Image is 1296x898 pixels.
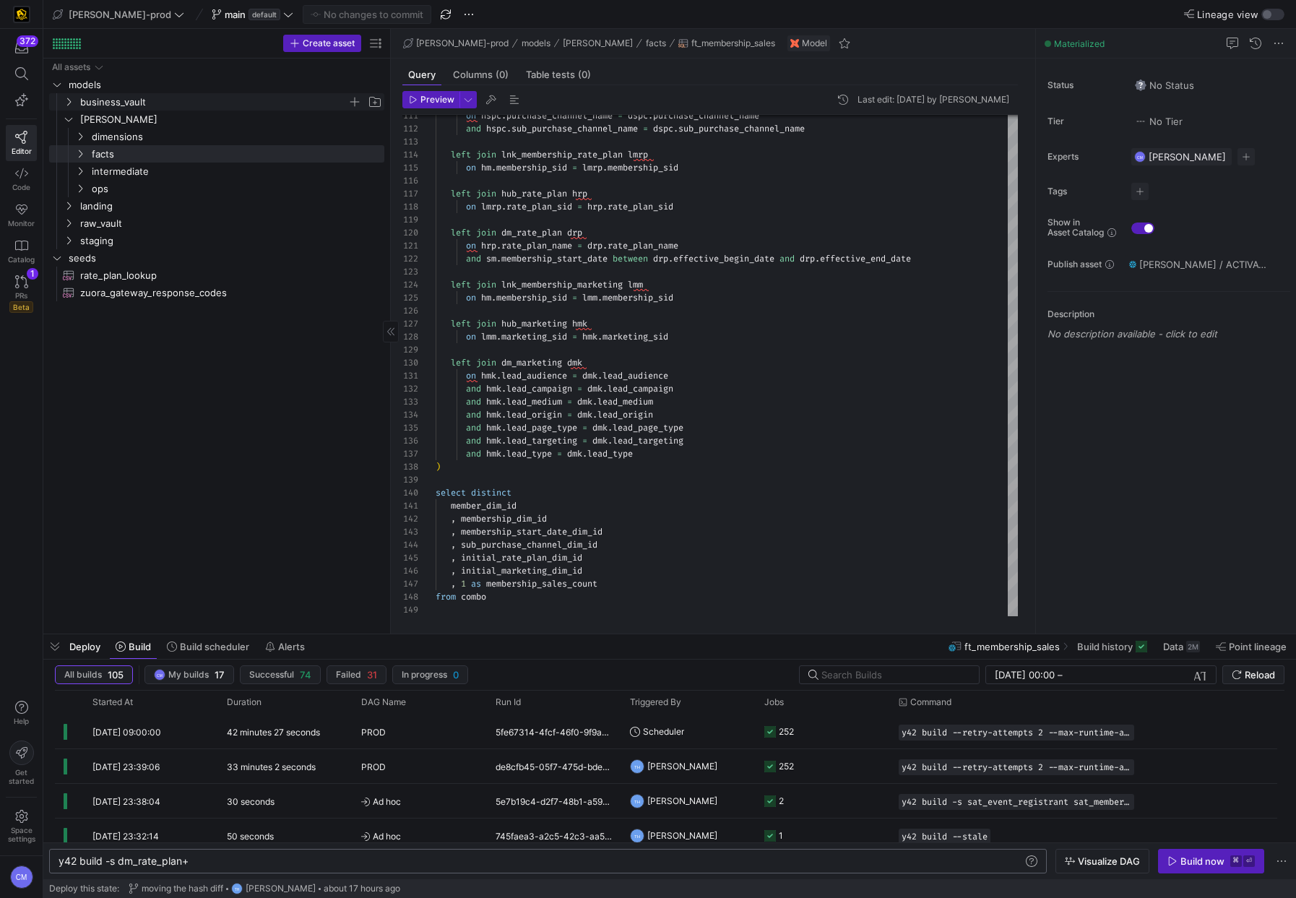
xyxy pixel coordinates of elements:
span: left [451,357,471,368]
span: on [466,201,476,212]
span: join [476,227,496,238]
button: Build scheduler [160,634,256,659]
span: Alerts [278,641,305,652]
div: 131 [402,369,418,382]
div: 127 [402,317,418,330]
span: marketing_sid [602,331,668,342]
span: No Status [1135,79,1194,91]
span: hub_marketing [501,318,567,329]
span: ft_membership_sales [691,38,775,48]
span: Build [129,641,151,652]
a: Spacesettings [6,803,37,850]
span: Materialized [1054,38,1105,49]
span: Experts [1047,152,1120,162]
div: Press SPACE to select this row. [49,284,384,301]
button: All builds105 [55,665,133,684]
span: seeds [69,250,382,267]
span: . [668,253,673,264]
span: join [476,279,496,290]
span: . [597,370,602,381]
span: . [501,201,506,212]
span: lmrp [628,149,648,160]
span: lmrp [582,162,602,173]
span: on [466,370,476,381]
span: facts [92,146,382,163]
span: All builds [64,670,102,680]
span: staging [80,233,382,249]
button: [PERSON_NAME] [559,35,636,52]
span: . [602,383,608,394]
span: left [451,318,471,329]
button: ft_membership_sales [675,35,779,52]
span: left [451,279,471,290]
span: hmk [486,396,501,407]
span: lnk_membership_marketing [501,279,623,290]
span: Model [802,38,827,48]
kbd: ⌘ [1230,855,1242,867]
span: PROD [361,715,386,749]
span: Lineage view [1197,9,1258,20]
span: hm [481,292,491,303]
span: . [496,253,501,264]
span: lmrp [481,201,501,212]
span: Monitor [8,219,35,228]
span: Status [1047,80,1120,90]
span: . [501,396,506,407]
a: Editor [6,125,37,161]
div: 5fe67314-4fcf-46f0-9f9a-ac736a841a5a [487,714,621,748]
div: 120 [402,226,418,239]
button: Help [6,694,37,732]
span: 0 [453,669,459,681]
span: . [673,123,678,134]
span: Catalog [8,255,35,264]
span: dmk [592,422,608,433]
span: [PERSON_NAME] [1149,151,1226,163]
span: Build history [1077,641,1133,652]
span: hrp [481,240,496,251]
span: Code [12,183,30,191]
span: ops [92,181,382,197]
div: Last edit: [DATE] by [PERSON_NAME] [857,95,1009,105]
div: 118 [402,200,418,213]
button: moving the hash diffTH[PERSON_NAME]about 17 hours ago [125,879,404,898]
span: lead_page_type [506,422,577,433]
div: 124 [402,278,418,291]
span: [PERSON_NAME] [80,111,382,128]
span: lmm [628,279,643,290]
span: lmm [481,331,496,342]
span: [PERSON_NAME]-prod [69,9,171,20]
p: No description available - click to edit [1047,328,1290,340]
span: . [602,240,608,251]
span: = [582,422,587,433]
button: No statusNo Status [1131,76,1198,95]
button: [PERSON_NAME]-prod [399,35,512,52]
span: dmk [577,396,592,407]
span: = [643,123,648,134]
span: raw_vault [80,215,382,232]
div: 130 [402,356,418,369]
span: on [466,331,476,342]
div: Press SPACE to select this row. [49,111,384,128]
div: 134 [402,408,418,421]
div: 122 [402,252,418,265]
div: Press SPACE to select this row. [49,232,384,249]
span: = [572,370,577,381]
span: = [577,383,582,394]
span: . [506,123,511,134]
div: 129 [402,343,418,356]
span: lead_origin [597,409,653,420]
span: on [466,292,476,303]
span: and [466,422,481,433]
span: membership_sid [496,162,567,173]
span: 105 [108,669,124,681]
span: membership_sid [496,292,567,303]
span: hspc [486,123,506,134]
a: Code [6,161,37,197]
span: join [476,357,496,368]
div: CM [10,865,33,889]
span: Create asset [303,38,355,48]
img: No tier [1135,116,1146,127]
span: (0) [496,70,509,79]
img: No status [1135,79,1146,91]
button: Create asset [283,35,361,52]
